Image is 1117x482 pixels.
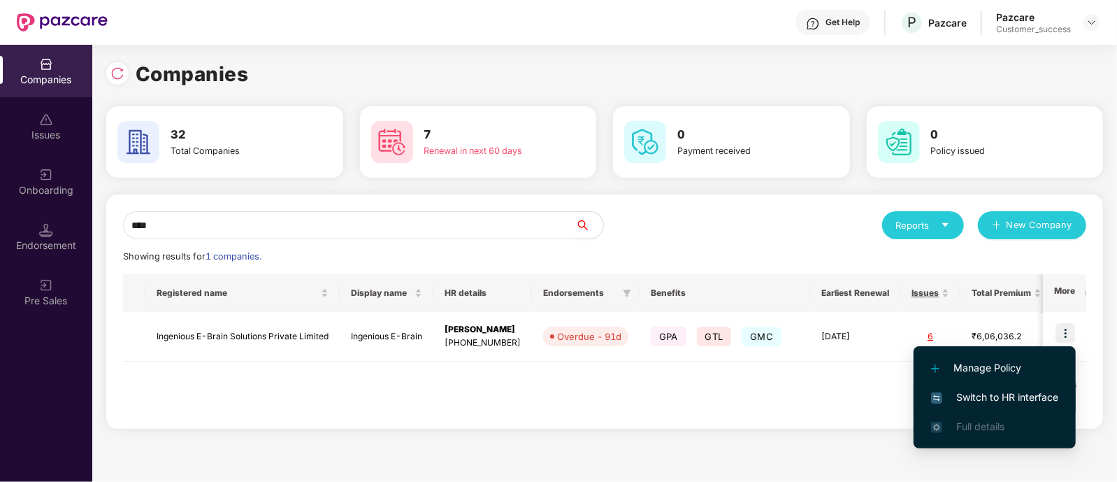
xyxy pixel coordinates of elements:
[445,323,521,336] div: [PERSON_NAME]
[640,274,810,312] th: Benefits
[1043,274,1086,312] th: More
[677,126,798,144] h3: 0
[1007,218,1073,232] span: New Company
[123,251,261,262] span: Showing results for
[145,312,340,362] td: Ingenious E-Brain Solutions Private Limited
[136,59,249,90] h1: Companies
[157,288,318,299] span: Registered name
[145,274,340,312] th: Registered name
[931,390,1058,405] span: Switch to HR interface
[972,330,1042,343] div: ₹6,06,036.2
[340,312,433,362] td: Ingenious E-Brain
[931,422,942,433] img: svg+xml;base64,PHN2ZyB4bWxucz0iaHR0cDovL3d3dy53My5vcmcvMjAwMC9zdmciIHdpZHRoPSIxNi4zNjMiIGhlaWdodD...
[575,220,603,231] span: search
[907,14,916,31] span: P
[1055,323,1075,343] img: icon
[39,278,53,292] img: svg+xml;base64,PHN2ZyB3aWR0aD0iMjAiIGhlaWdodD0iMjAiIHZpZXdCb3g9IjAgMCAyMCAyMCIgZmlsbD0ibm9uZSIgeG...
[928,16,967,29] div: Pazcare
[931,360,1058,376] span: Manage Policy
[39,223,53,237] img: svg+xml;base64,PHN2ZyB3aWR0aD0iMTQuNSIgaGVpZ2h0PSIxNC41IiB2aWV3Qm94PSIwIDAgMTYgMTYiIGZpbGw9Im5vbm...
[620,285,634,302] span: filter
[371,121,413,163] img: svg+xml;base64,PHN2ZyB4bWxucz0iaHR0cDovL3d3dy53My5vcmcvMjAwMC9zdmciIHdpZHRoPSI2MCIgaGVpZ2h0PSI2MC...
[39,57,53,71] img: svg+xml;base64,PHN2ZyBpZD0iQ29tcGFuaWVzIiB4bWxucz0iaHR0cDovL3d3dy53My5vcmcvMjAwMC9zdmciIHdpZHRoPS...
[171,144,291,158] div: Total Companies
[878,121,920,163] img: svg+xml;base64,PHN2ZyB4bWxucz0iaHR0cDovL3d3dy53My5vcmcvMjAwMC9zdmciIHdpZHRoPSI2MCIgaGVpZ2h0PSI2MC...
[978,211,1086,239] button: plusNew Company
[171,126,291,144] h3: 32
[623,289,631,297] span: filter
[996,10,1071,24] div: Pazcare
[424,144,545,158] div: Renewal in next 60 days
[543,288,617,299] span: Endorsements
[39,113,53,127] img: svg+xml;base64,PHN2ZyBpZD0iSXNzdWVzX2Rpc2FibGVkIiB4bWxucz0iaHR0cDovL3d3dy53My5vcmcvMjAwMC9zdmciIH...
[433,274,532,312] th: HR details
[17,13,108,31] img: New Pazcare Logo
[931,144,1051,158] div: Policy issued
[992,220,1001,232] span: plus
[956,420,1004,432] span: Full details
[575,211,604,239] button: search
[1086,17,1097,28] img: svg+xml;base64,PHN2ZyBpZD0iRHJvcGRvd24tMzJ4MzIiIHhtbG5zPSJodHRwOi8vd3d3LnczLm9yZy8yMDAwL3N2ZyIgd2...
[39,168,53,182] img: svg+xml;base64,PHN2ZyB3aWR0aD0iMjAiIGhlaWdodD0iMjAiIHZpZXdCb3g9IjAgMCAyMCAyMCIgZmlsbD0ibm9uZSIgeG...
[900,274,960,312] th: Issues
[677,144,798,158] div: Payment received
[911,288,939,299] span: Issues
[806,17,820,31] img: svg+xml;base64,PHN2ZyBpZD0iSGVscC0zMngzMiIgeG1sbnM9Imh0dHA6Ly93d3cudzMub3JnLzIwMDAvc3ZnIiB3aWR0aD...
[972,288,1031,299] span: Total Premium
[340,274,433,312] th: Display name
[117,121,159,163] img: svg+xml;base64,PHN2ZyB4bWxucz0iaHR0cDovL3d3dy53My5vcmcvMjAwMC9zdmciIHdpZHRoPSI2MCIgaGVpZ2h0PSI2MC...
[206,251,261,262] span: 1 companies.
[624,121,666,163] img: svg+xml;base64,PHN2ZyB4bWxucz0iaHR0cDovL3d3dy53My5vcmcvMjAwMC9zdmciIHdpZHRoPSI2MCIgaGVpZ2h0PSI2MC...
[445,336,521,350] div: [PHONE_NUMBER]
[697,327,732,346] span: GTL
[996,24,1071,35] div: Customer_success
[424,126,545,144] h3: 7
[941,220,950,229] span: caret-down
[960,274,1053,312] th: Total Premium
[351,288,412,299] span: Display name
[651,327,686,346] span: GPA
[810,312,900,362] td: [DATE]
[826,17,860,28] div: Get Help
[931,126,1051,144] h3: 0
[931,392,942,404] img: svg+xml;base64,PHN2ZyB4bWxucz0iaHR0cDovL3d3dy53My5vcmcvMjAwMC9zdmciIHdpZHRoPSIxNiIgaGVpZ2h0PSIxNi...
[810,274,900,312] th: Earliest Renewal
[911,330,949,343] div: 6
[896,218,950,232] div: Reports
[742,327,781,346] span: GMC
[931,364,939,373] img: svg+xml;base64,PHN2ZyB4bWxucz0iaHR0cDovL3d3dy53My5vcmcvMjAwMC9zdmciIHdpZHRoPSIxMi4yMDEiIGhlaWdodD...
[557,329,621,343] div: Overdue - 91d
[110,66,124,80] img: svg+xml;base64,PHN2ZyBpZD0iUmVsb2FkLTMyeDMyIiB4bWxucz0iaHR0cDovL3d3dy53My5vcmcvMjAwMC9zdmciIHdpZH...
